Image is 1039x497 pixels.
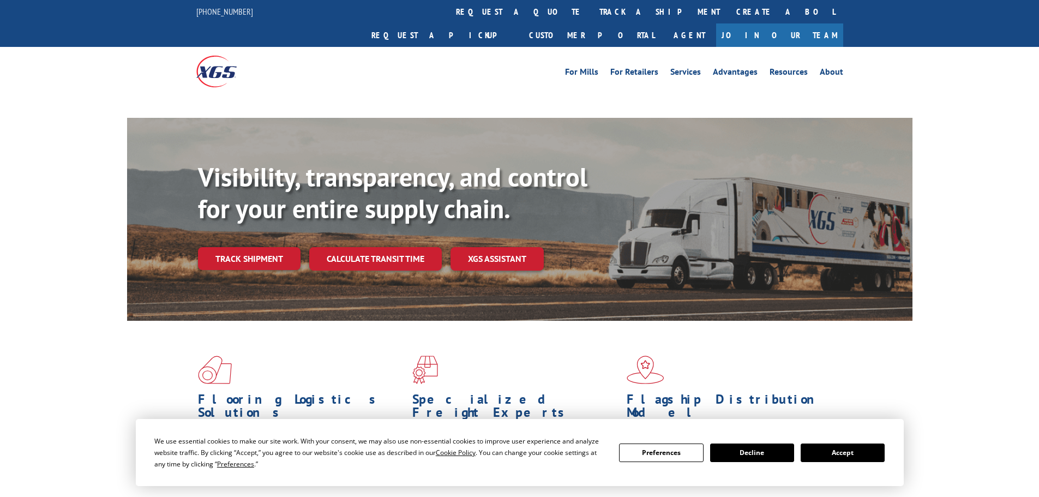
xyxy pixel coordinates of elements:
[710,444,794,462] button: Decline
[670,68,701,80] a: Services
[217,459,254,469] span: Preferences
[663,23,716,47] a: Agent
[619,444,703,462] button: Preferences
[820,68,843,80] a: About
[198,247,301,270] a: Track shipment
[716,23,843,47] a: Join Our Team
[196,6,253,17] a: [PHONE_NUMBER]
[451,247,544,271] a: XGS ASSISTANT
[801,444,885,462] button: Accept
[198,356,232,384] img: xgs-icon-total-supply-chain-intelligence-red
[136,419,904,486] div: Cookie Consent Prompt
[412,356,438,384] img: xgs-icon-focused-on-flooring-red
[770,68,808,80] a: Resources
[198,160,587,225] b: Visibility, transparency, and control for your entire supply chain.
[610,68,658,80] a: For Retailers
[627,356,664,384] img: xgs-icon-flagship-distribution-model-red
[198,393,404,424] h1: Flooring Logistics Solutions
[565,68,598,80] a: For Mills
[154,435,606,470] div: We use essential cookies to make our site work. With your consent, we may also use non-essential ...
[627,393,833,424] h1: Flagship Distribution Model
[309,247,442,271] a: Calculate transit time
[436,448,476,457] span: Cookie Policy
[521,23,663,47] a: Customer Portal
[412,393,618,424] h1: Specialized Freight Experts
[363,23,521,47] a: Request a pickup
[713,68,758,80] a: Advantages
